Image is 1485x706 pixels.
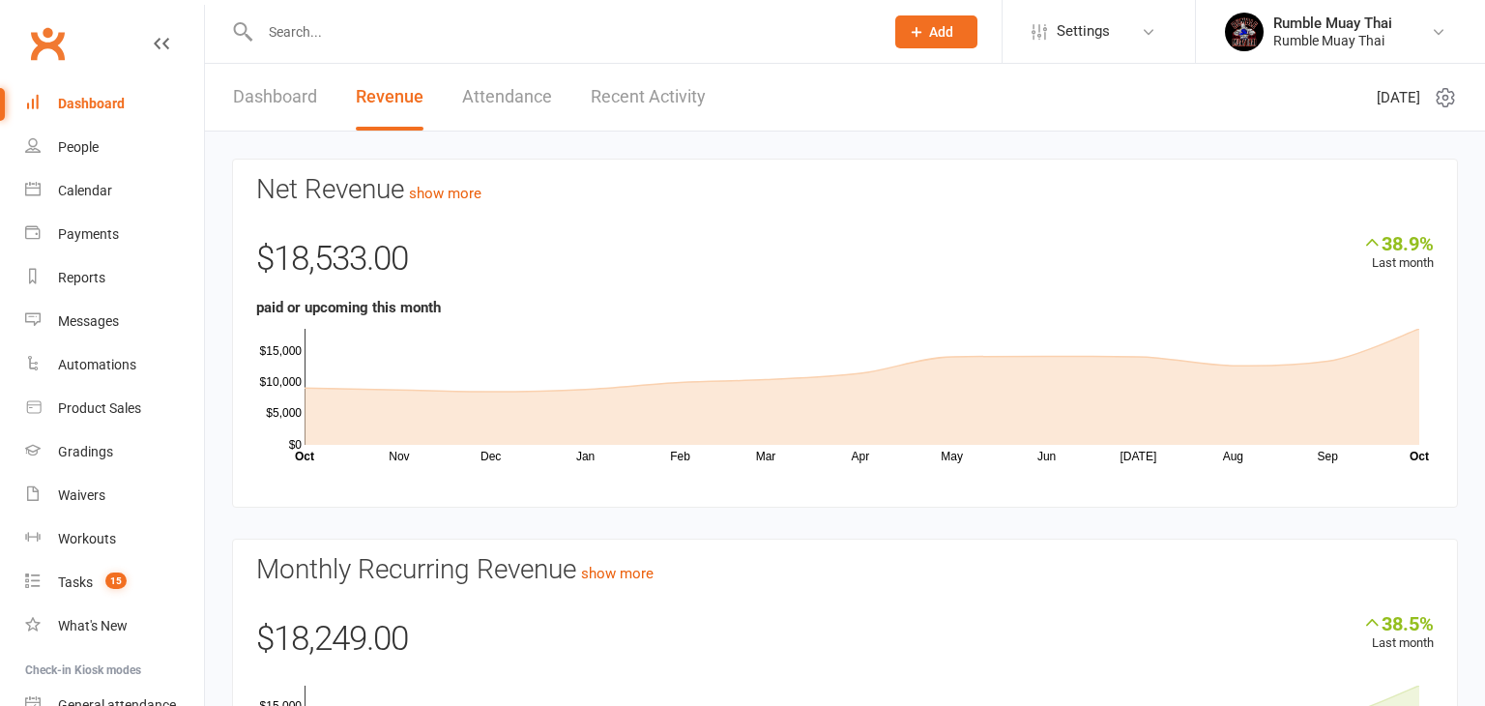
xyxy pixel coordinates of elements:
a: People [25,126,204,169]
div: Last month [1362,612,1434,654]
div: $18,533.00 [256,232,1434,296]
h3: Monthly Recurring Revenue [256,555,1434,585]
span: [DATE] [1377,86,1420,109]
h3: Net Revenue [256,175,1434,205]
div: Reports [58,270,105,285]
div: Workouts [58,531,116,546]
div: $18,249.00 [256,612,1434,676]
a: Product Sales [25,387,204,430]
div: Rumble Muay Thai [1273,32,1392,49]
div: Last month [1362,232,1434,274]
a: Gradings [25,430,204,474]
div: Messages [58,313,119,329]
a: Tasks 15 [25,561,204,604]
a: Revenue [356,64,423,131]
a: show more [581,565,654,582]
span: Add [929,24,953,40]
div: Rumble Muay Thai [1273,15,1392,32]
input: Search... [254,18,870,45]
div: Automations [58,357,136,372]
a: Workouts [25,517,204,561]
span: Settings [1057,10,1110,53]
div: Calendar [58,183,112,198]
div: Product Sales [58,400,141,416]
a: Dashboard [25,82,204,126]
a: Reports [25,256,204,300]
a: What's New [25,604,204,648]
a: Waivers [25,474,204,517]
a: Messages [25,300,204,343]
span: 15 [105,573,127,589]
button: Add [895,15,977,48]
div: What's New [58,618,128,633]
a: Payments [25,213,204,256]
a: Clubworx [23,19,72,68]
a: Calendar [25,169,204,213]
div: 38.5% [1362,612,1434,633]
a: Automations [25,343,204,387]
strong: paid or upcoming this month [256,299,441,316]
a: show more [409,185,481,202]
div: Gradings [58,444,113,459]
div: People [58,139,99,155]
a: Attendance [462,64,552,131]
div: Payments [58,226,119,242]
a: Dashboard [233,64,317,131]
a: Recent Activity [591,64,706,131]
div: Tasks [58,574,93,590]
div: 38.9% [1362,232,1434,253]
div: Waivers [58,487,105,503]
div: Dashboard [58,96,125,111]
img: thumb_image1688088946.png [1225,13,1264,51]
